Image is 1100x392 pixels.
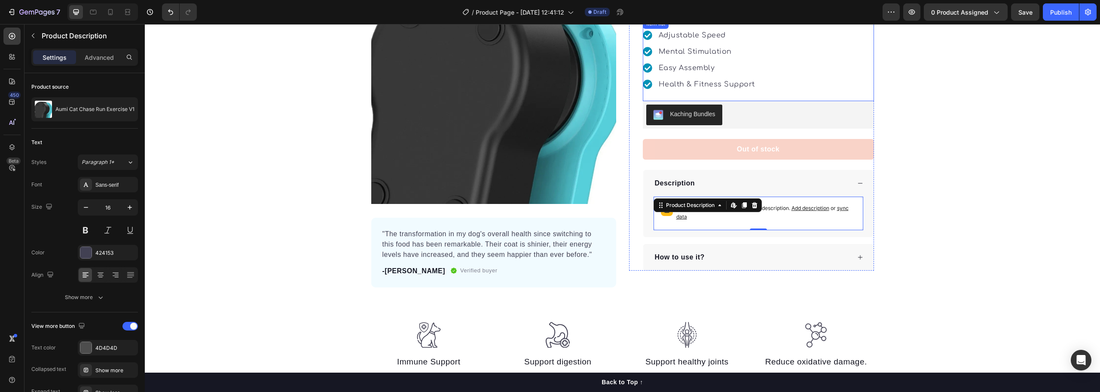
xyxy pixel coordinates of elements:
div: 424153 [95,249,136,257]
p: Mental Stimulation [514,22,610,33]
p: Highlight key benefits with product description. [532,180,711,197]
div: Open Intercom Messenger [1071,350,1091,370]
span: Save [1018,9,1033,16]
div: 450 [8,92,21,99]
button: Out of stock [498,115,729,136]
div: Size [31,201,54,213]
div: Show more [95,367,136,374]
p: Adjustable Speed [514,6,610,16]
div: Rich Text Editor. Editing area: main [513,21,611,34]
div: Collapsed text [31,365,66,373]
span: sync data [532,181,704,196]
div: Styles [31,158,46,166]
div: Out of stock [592,120,635,130]
div: Product Description [519,177,571,185]
img: KachingBundles.png [508,86,519,96]
p: Advanced [85,53,114,62]
div: Sans-serif [95,181,136,189]
span: Draft [593,8,606,16]
div: Kaching Bundles [526,86,571,95]
p: Verified buyer [315,242,353,251]
div: 4D4D4D [95,344,136,352]
p: Description [510,154,550,164]
div: Product source [31,83,69,91]
p: 7 [56,7,60,17]
p: "The transformation in my dog's overall health since switching to this food has been remarkable. ... [238,205,460,236]
span: Add description [647,181,684,187]
p: Easy Assembly [514,39,610,49]
button: Publish [1043,3,1079,21]
span: Product Page - [DATE] 12:41:12 [476,8,564,17]
span: Paragraph 1* [82,158,114,166]
span: 0 product assigned [931,8,988,17]
p: Immune Support [227,332,341,344]
p: Reduce oxidative damage. [614,332,728,344]
p: How to use it? [510,228,560,238]
div: Text [31,139,42,146]
p: Health & Fitness Support [514,55,610,65]
button: Kaching Bundles [501,80,577,101]
div: Rich Text Editor. Editing area: main [513,37,611,50]
div: Text color [31,344,56,352]
div: View more button [31,321,87,332]
p: -[PERSON_NAME] [238,242,301,252]
span: / [472,8,474,17]
div: Beta [6,157,21,164]
div: Color [31,249,45,256]
button: Show more [31,290,138,305]
img: 495611768014373769-d4ab8aed-d63a-4024-af0b-f0a1f434b09a.svg [529,298,555,324]
div: Undo/Redo [162,3,197,21]
p: Aumi Cat Chase Run Exercise V1 [55,106,134,112]
div: Back to Top ↑ [457,354,498,363]
span: or [532,181,704,196]
p: Settings [43,53,67,62]
button: Paragraph 1* [78,154,138,170]
img: 495611768014373769-102daaca-9cf2-4711-8f44-7b8313c0763d.svg [271,298,297,324]
div: Publish [1050,8,1072,17]
img: 495611768014373769-1cbd2799-6668-40fe-84ba-e8b6c9135f18.svg [658,298,684,324]
div: Show more [65,293,105,302]
button: Save [1011,3,1039,21]
div: Rich Text Editor. Editing area: main [513,54,611,67]
div: Font [31,181,42,188]
p: Product Description [42,31,134,41]
button: 7 [3,3,64,21]
img: product feature img [35,101,52,118]
button: 0 product assigned [924,3,1008,21]
div: Rich Text Editor. Editing area: main [513,5,611,18]
iframe: Design area [145,24,1100,392]
p: Support digestion [356,332,470,344]
img: 495611768014373769-1841055a-c466-405c-aa1d-460d2394428c.svg [400,298,426,324]
div: Align [31,269,55,281]
p: Support healthy joints [486,332,599,344]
